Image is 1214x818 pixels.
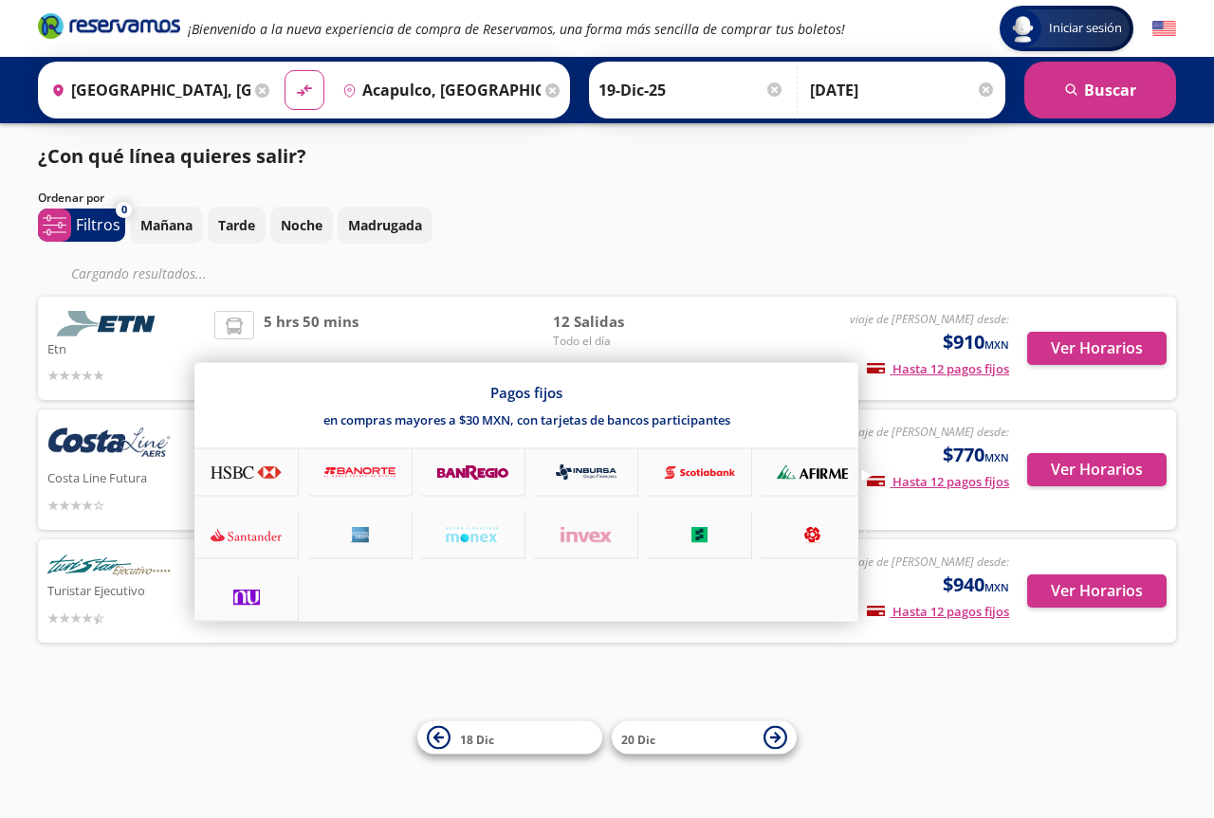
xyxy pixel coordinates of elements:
[612,721,797,754] button: 20 Dic
[867,360,1009,377] span: Hasta 12 pagos fijos
[460,731,494,747] span: 18 Dic
[943,571,1009,599] span: $940
[323,411,730,428] p: en compras mayores a $30 MXN, con tarjetas de bancos participantes
[47,311,171,336] img: Etn
[188,20,845,38] em: ¡Bienvenido a la nueva experiencia de compra de Reservamos, una forma más sencilla de comprar tus...
[1041,19,1130,38] span: Iniciar sesión
[1152,17,1176,41] button: English
[1027,574,1167,608] button: Ver Horarios
[598,66,784,114] input: Elegir Fecha
[38,11,180,40] i: Brand Logo
[850,311,1009,327] em: viaje de [PERSON_NAME] desde:
[850,554,1009,570] em: viaje de [PERSON_NAME] desde:
[984,450,1009,464] small: MXN
[1024,62,1176,118] button: Buscar
[943,441,1009,469] span: $770
[867,473,1009,490] span: Hasta 12 pagos fijos
[47,424,171,465] img: Costa Line Futura
[130,207,203,244] button: Mañana
[417,721,602,754] button: 18 Dic
[71,264,207,282] em: Cargando resultados ...
[1027,453,1167,486] button: Ver Horarios
[270,207,333,244] button: Noche
[218,215,255,235] p: Tarde
[943,328,1009,356] span: $910
[264,311,359,386] span: 5 hrs 50 mins
[44,66,250,114] input: Buscar Origen
[348,215,422,235] p: Madrugada
[38,190,104,207] p: Ordenar por
[867,603,1009,620] span: Hasta 12 pagos fijos
[984,337,1009,352] small: MXN
[208,207,266,244] button: Tarde
[281,215,322,235] p: Noche
[47,465,205,488] p: Costa Line Futura
[47,554,171,579] img: Turistar Ejecutivo
[984,580,1009,594] small: MXN
[76,213,120,236] p: Filtros
[335,66,542,114] input: Buscar Destino
[38,209,125,242] button: 0Filtros
[38,11,180,45] a: Brand Logo
[338,207,432,244] button: Madrugada
[553,333,686,350] span: Todo el día
[38,142,306,171] p: ¿Con qué línea quieres salir?
[490,383,562,402] p: Pagos fijos
[850,424,1009,440] em: viaje de [PERSON_NAME] desde:
[1027,332,1167,365] button: Ver Horarios
[47,336,205,359] p: Etn
[621,731,655,747] span: 20 Dic
[47,578,205,601] p: Turistar Ejecutivo
[140,215,193,235] p: Mañana
[810,66,996,114] input: Opcional
[121,202,127,218] span: 0
[553,311,686,333] span: 12 Salidas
